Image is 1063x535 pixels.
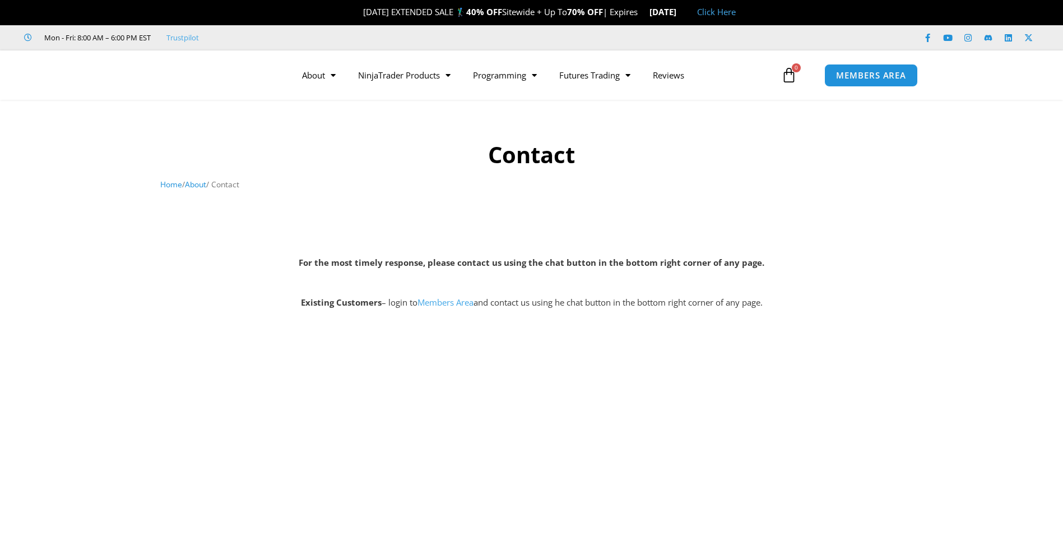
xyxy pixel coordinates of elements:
a: Programming [462,62,548,88]
span: [DATE] EXTENDED SALE 🏌️‍♂️ Sitewide + Up To | Expires [351,6,649,17]
a: About [185,179,206,190]
a: Members Area [417,297,474,308]
img: 🏭 [677,8,685,16]
strong: 70% OFF [567,6,603,17]
a: About [291,62,347,88]
a: Home [160,179,182,190]
img: LogoAI | Affordable Indicators – NinjaTrader [130,55,250,95]
a: Reviews [642,62,695,88]
span: Mon - Fri: 8:00 AM – 6:00 PM EST [41,31,151,44]
a: MEMBERS AREA [824,64,918,87]
img: ⌛ [638,8,647,16]
span: MEMBERS AREA [836,71,906,80]
h1: Contact [160,139,903,170]
nav: Breadcrumb [160,177,903,192]
strong: For the most timely response, please contact us using the chat button in the bottom right corner ... [299,257,764,268]
a: NinjaTrader Products [347,62,462,88]
strong: [DATE] [649,6,686,17]
span: 0 [792,63,801,72]
a: 0 [764,59,814,91]
a: Trustpilot [166,31,199,44]
p: – login to and contact us using he chat button in the bottom right corner of any page. [6,295,1057,311]
strong: Existing Customers [301,297,382,308]
nav: Menu [291,62,778,88]
a: Click Here [697,6,736,17]
a: Futures Trading [548,62,642,88]
img: 🎉 [354,8,363,16]
strong: 40% OFF [466,6,502,17]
